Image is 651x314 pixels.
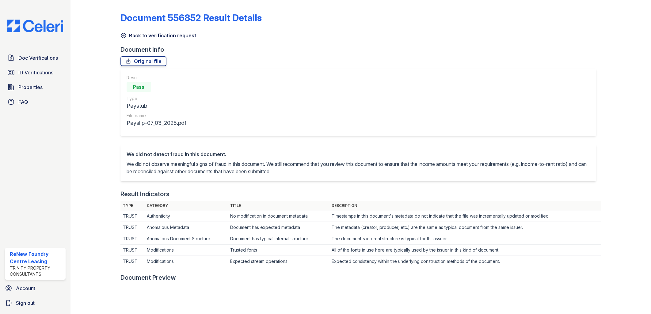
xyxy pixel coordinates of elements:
[18,98,28,106] span: FAQ
[120,12,262,23] a: Document 556852 Result Details
[127,151,590,158] div: We did not detect fraud in this document.
[144,245,228,256] td: Modifications
[127,102,186,110] div: Paystub
[228,201,329,211] th: Title
[120,56,166,66] a: Original file
[228,245,329,256] td: Trusted fonts
[18,69,53,76] span: ID Verifications
[127,160,590,175] p: We did not observe meaningful signs of fraud in this document. We still recommend that you review...
[127,119,186,127] div: Payslip-07_03_2025.pdf
[120,32,196,39] a: Back to verification request
[144,211,228,222] td: Authenticity
[2,20,68,32] img: CE_Logo_Blue-a8612792a0a2168367f1c8372b55b34899dd931a85d93a1a3d3e32e68fde9ad4.png
[228,222,329,233] td: Document has expected metadata
[120,201,144,211] th: Type
[144,222,228,233] td: Anomalous Metadata
[127,113,186,119] div: File name
[127,75,186,81] div: Result
[144,233,228,245] td: Anomalous Document Structure
[16,299,35,307] span: Sign out
[144,201,228,211] th: Category
[329,256,601,267] td: Expected consistency within the underlying construction methods of the document.
[5,66,66,79] a: ID Verifications
[16,285,35,292] span: Account
[18,84,43,91] span: Properties
[120,256,144,267] td: TRUST
[120,190,169,198] div: Result Indicators
[329,222,601,233] td: The metadata (creator, producer, etc.) are the same as typical document from the same issuer.
[329,201,601,211] th: Description
[329,211,601,222] td: Timestamps in this document's metadata do not indicate that the file was incrementally updated or...
[329,233,601,245] td: The document's internal structure is typical for this issuer.
[329,245,601,256] td: All of the fonts in use here are typically used by the issuer in this kind of document.
[127,82,151,92] div: Pass
[5,52,66,64] a: Doc Verifications
[120,273,176,282] div: Document Preview
[10,250,63,265] div: ReNew Foundry Centre Leasing
[2,282,68,294] a: Account
[228,211,329,222] td: No modification in document metadata
[10,265,63,277] div: Trinity Property Consultants
[120,45,601,54] div: Document info
[228,256,329,267] td: Expected stream operations
[2,297,68,309] a: Sign out
[18,54,58,62] span: Doc Verifications
[120,211,144,222] td: TRUST
[120,233,144,245] td: TRUST
[228,233,329,245] td: Document has typical internal structure
[120,222,144,233] td: TRUST
[5,81,66,93] a: Properties
[5,96,66,108] a: FAQ
[127,95,186,102] div: Type
[144,256,228,267] td: Modifications
[120,245,144,256] td: TRUST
